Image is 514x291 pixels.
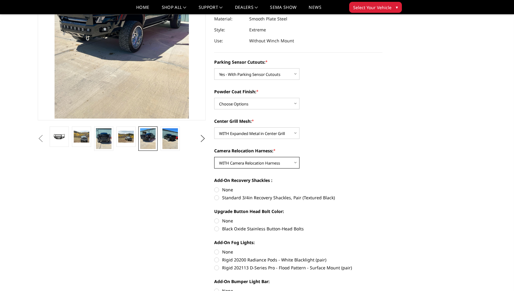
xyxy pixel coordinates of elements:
[214,257,382,263] label: Rigid 20200 Radiance Pods - White Blacklight (pair)
[214,118,382,124] label: Center Grill Mesh:
[162,128,178,149] img: 2024-2025 GMC 2500-3500 - Freedom Series - Extreme Front Bumper
[198,134,207,143] button: Next
[51,133,67,140] img: 2024-2025 GMC 2500-3500 - Freedom Series - Extreme Front Bumper
[136,5,149,14] a: Home
[214,35,245,46] dt: Use:
[214,13,245,24] dt: Material:
[214,208,382,215] label: Upgrade Button Head Bolt Color:
[96,128,112,149] img: 2024-2025 GMC 2500-3500 - Freedom Series - Extreme Front Bumper
[214,194,382,201] label: Standard 3/4in Recovery Shackles, Pair (Textured Black)
[214,24,245,35] dt: Style:
[270,5,296,14] a: SEMA Show
[214,177,382,183] label: Add-On Recovery Shackles :
[214,218,382,224] label: None
[235,5,258,14] a: Dealers
[214,225,382,232] label: Black Oxide Stainless Button-Head Bolts
[214,239,382,246] label: Add-On Fog Lights:
[349,2,402,13] button: Select Your Vehicle
[162,5,186,14] a: shop all
[36,134,45,143] button: Previous
[214,59,382,65] label: Parking Sensor Cutouts:
[214,278,382,285] label: Add-On Bumper Light Bar:
[249,24,266,35] dd: Extreme
[214,88,382,95] label: Powder Coat Finish:
[249,35,294,46] dd: Without Winch Mount
[214,264,382,271] label: Rigid 202113 D-Series Pro - Flood Pattern - Surface Mount (pair)
[396,4,398,10] span: ▾
[214,249,382,255] label: None
[199,5,223,14] a: Support
[214,186,382,193] label: None
[140,128,156,149] img: 2024-2025 GMC 2500-3500 - Freedom Series - Extreme Front Bumper
[353,4,392,11] span: Select Your Vehicle
[74,131,89,142] img: 2024-2025 GMC 2500-3500 - Freedom Series - Extreme Front Bumper
[118,131,134,142] img: 2024-2025 GMC 2500-3500 - Freedom Series - Extreme Front Bumper
[249,13,287,24] dd: Smooth Plate Steel
[309,5,321,14] a: News
[214,147,382,154] label: Camera Relocation Harness:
